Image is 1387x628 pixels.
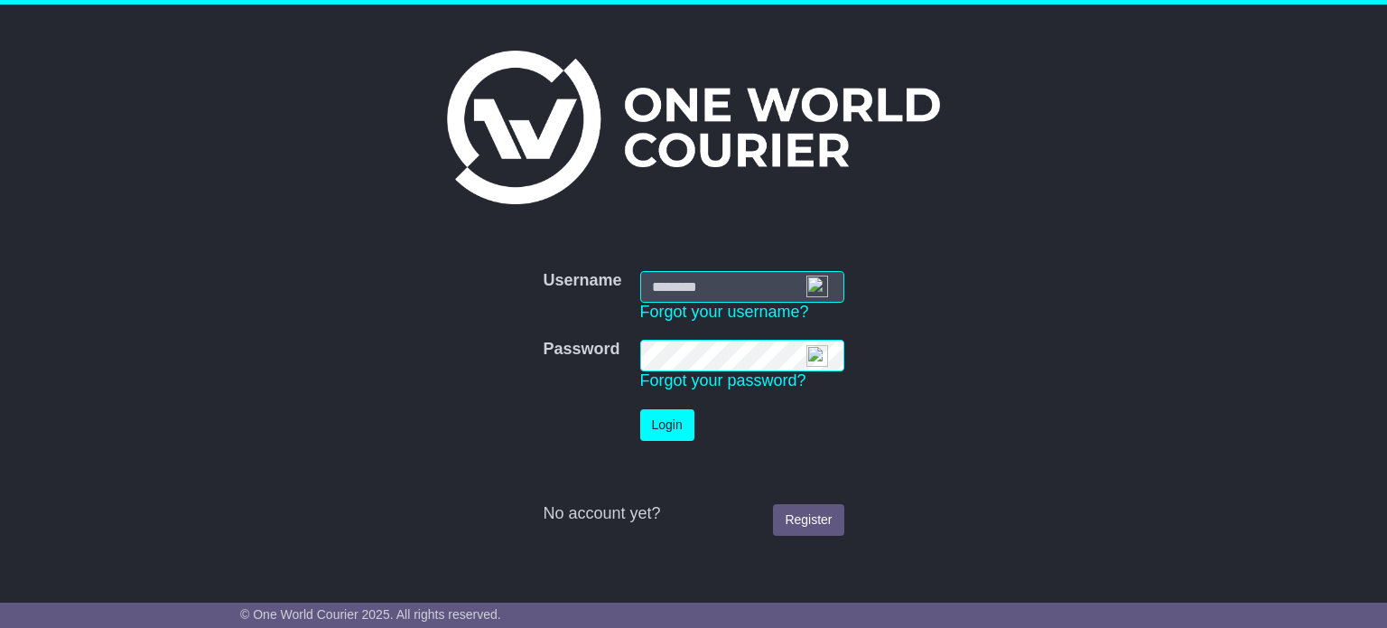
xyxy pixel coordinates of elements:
[640,409,694,441] button: Login
[773,504,843,536] a: Register
[806,276,828,297] img: npw-badge-icon-locked.svg
[543,340,619,360] label: Password
[806,345,828,367] img: npw-badge-icon-locked.svg
[543,271,621,291] label: Username
[240,607,501,622] span: © One World Courier 2025. All rights reserved.
[447,51,940,204] img: One World
[640,303,809,321] a: Forgot your username?
[640,371,806,389] a: Forgot your password?
[543,504,843,524] div: No account yet?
